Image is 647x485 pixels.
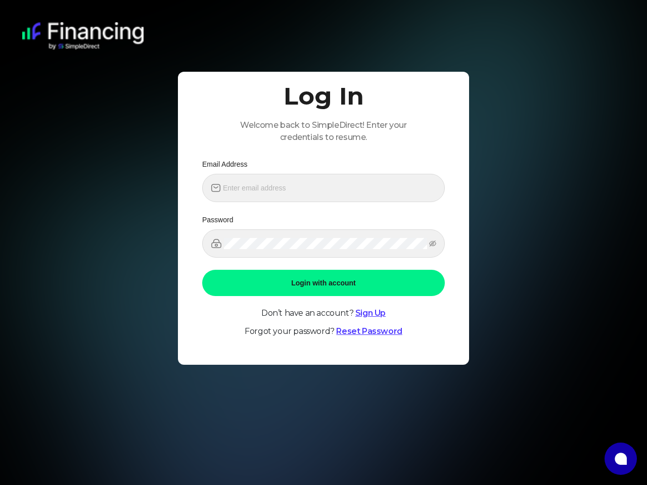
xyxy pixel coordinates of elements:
[284,84,364,108] h1: Log In
[429,240,436,247] span: eye-invisible
[202,214,240,225] label: Password
[202,326,445,336] p: Forgot your password?
[226,119,421,143] p: Welcome back to SimpleDirect! Enter your credentials to resume.
[202,270,445,296] button: Login with account
[355,308,386,318] a: Sign Up
[605,443,637,475] button: Open chat window
[223,182,436,193] input: Enter email address
[336,326,402,336] a: Reset Password
[202,308,445,318] p: Don’t have an account?
[202,159,254,170] label: Email Address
